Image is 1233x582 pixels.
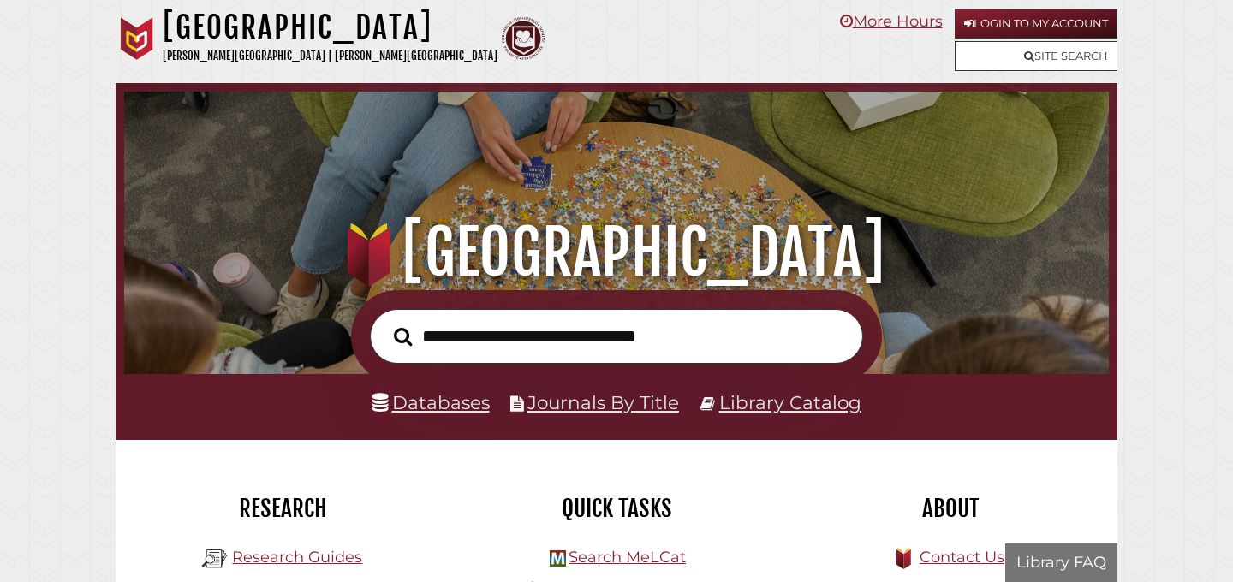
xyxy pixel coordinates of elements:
img: Hekman Library Logo [550,550,566,567]
h2: About [796,494,1105,523]
a: Library Catalog [719,391,861,413]
img: Calvin University [116,17,158,60]
a: Contact Us [920,548,1004,567]
img: Calvin Theological Seminary [502,17,545,60]
a: Search MeLCat [569,548,686,567]
a: Research Guides [232,548,362,567]
a: Databases [372,391,490,413]
i: Search [394,326,412,346]
a: More Hours [840,12,943,31]
h1: [GEOGRAPHIC_DATA] [143,215,1091,290]
h1: [GEOGRAPHIC_DATA] [163,9,497,46]
a: Site Search [955,41,1117,71]
img: Hekman Library Logo [202,546,228,572]
p: [PERSON_NAME][GEOGRAPHIC_DATA] | [PERSON_NAME][GEOGRAPHIC_DATA] [163,46,497,66]
h2: Research [128,494,437,523]
button: Search [385,323,420,351]
a: Login to My Account [955,9,1117,39]
h2: Quick Tasks [462,494,771,523]
a: Journals By Title [527,391,679,413]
